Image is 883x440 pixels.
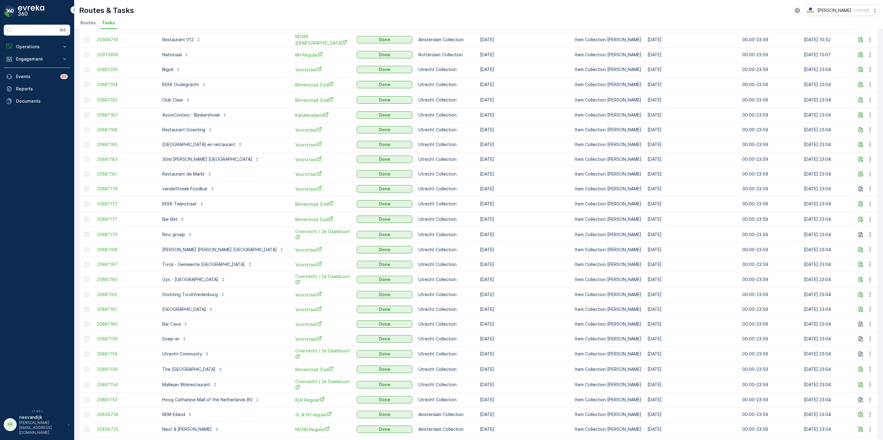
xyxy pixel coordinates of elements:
button: Bigoli [159,65,184,74]
span: 20881181 [97,171,152,177]
button: Bar Cava [159,319,192,329]
td: Utrecht Collection [415,287,477,302]
span: Overvecht / 2e Daalsbuurt [295,348,351,360]
td: [DATE] [477,137,572,152]
span: 20881183 [97,156,152,162]
button: [PERSON_NAME] [PERSON_NAME] [GEOGRAPHIC_DATA] [159,245,288,255]
td: [DATE] [477,32,572,47]
p: Done [379,37,390,43]
p: ( +02:00 ) [854,8,869,13]
a: 20881160 [97,321,152,327]
span: Voorstraat [295,261,351,268]
a: 20881165 [97,276,152,283]
td: 00:00-23:59 [739,62,801,77]
td: [DATE] [644,62,739,77]
p: Done [379,97,390,103]
span: Voorstraat [295,291,351,298]
td: [DATE] [644,317,739,331]
td: 00:00-23:59 [739,302,801,317]
a: 20881170 [97,232,152,238]
td: 00:00-23:59 [739,137,801,152]
p: [GEOGRAPHIC_DATA] [162,306,206,312]
a: BH Regular [295,52,351,58]
a: Events99 [4,70,70,83]
a: 20915900 [97,52,152,58]
a: 20881185 [97,141,152,148]
td: [DATE] [477,152,572,167]
p: Done [379,171,390,177]
p: Documents [16,98,68,104]
button: Restaurant de Markt [159,169,216,179]
td: 00:00-23:59 [739,122,801,137]
td: Item Collection [PERSON_NAME] [572,47,644,62]
p: Club Claar [162,97,183,103]
td: Utrecht Collection [415,346,477,362]
p: Rino groep [162,232,185,238]
td: Item Collection [PERSON_NAME] [572,122,644,137]
img: basis-logo_rgb2x.png [806,7,815,14]
span: Overvecht / 2e Daalsbuurt [295,273,351,286]
a: Binnenstad Zuid [295,81,351,88]
td: [DATE] [477,122,572,137]
td: Item Collection [PERSON_NAME] [572,137,644,152]
td: Item Collection [PERSON_NAME] [572,167,644,181]
p: 30ml [PERSON_NAME] [GEOGRAPHIC_DATA] [162,156,252,162]
p: Operations [16,44,58,50]
td: [DATE] [644,32,739,47]
td: 00:00-23:59 [739,92,801,108]
td: [DATE] [644,331,739,346]
td: [DATE] [644,212,739,227]
td: [DATE] [644,257,739,272]
td: [DATE] [477,181,572,196]
td: Utrecht Collection [415,137,477,152]
p: [GEOGRAPHIC_DATA] en restaurant [162,141,235,148]
span: 20881167 [97,261,152,268]
td: 00:00-23:59 [739,181,801,196]
td: Utrecht Collection [415,167,477,181]
button: [PERSON_NAME](+02:00) [806,5,878,16]
td: Item Collection [PERSON_NAME] [572,108,644,122]
td: Utrecht Collection [415,227,477,242]
a: Voorstraat [295,247,351,253]
a: 20881158 [97,351,152,357]
p: Done [379,216,390,222]
td: Utrecht Collection [415,77,477,92]
button: AxionContinu - Bijnkershoek [159,110,231,120]
td: Item Collection [PERSON_NAME] [572,302,644,317]
span: Binnenstad Zuid [295,97,351,103]
span: Voorstraat [295,141,351,148]
p: Soep-er [162,336,179,342]
p: Restaurant V12 [162,37,194,43]
p: Done [379,336,390,342]
p: Done [379,156,390,162]
td: 00:00-23:59 [739,212,801,227]
td: [DATE] [644,92,739,108]
td: 00:00-23:59 [739,346,801,362]
td: Item Collection [PERSON_NAME] [572,242,644,257]
p: 99 [62,74,67,79]
p: Done [379,66,390,73]
a: 20881194 [97,81,152,88]
td: Utrecht Collection [415,331,477,346]
td: Item Collection [PERSON_NAME] [572,181,644,196]
p: Done [379,141,390,148]
span: 20881171 [97,216,152,222]
span: 20881200 [97,66,152,73]
a: 20881168 [97,247,152,253]
a: Voorstraat [295,66,351,73]
td: [DATE] [644,227,739,242]
td: 00:00-23:59 [739,77,801,92]
td: Item Collection [PERSON_NAME] [572,346,644,362]
td: [DATE] [477,257,572,272]
td: [DATE] [477,317,572,331]
p: Bar Bet [162,216,178,222]
td: Utrecht Collection [415,181,477,196]
a: Voorstraat [295,127,351,133]
td: [DATE] [644,242,739,257]
span: Voorstraat [295,171,351,177]
p: KEEK Twijnstraat [162,201,197,207]
td: [DATE] [477,272,572,287]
